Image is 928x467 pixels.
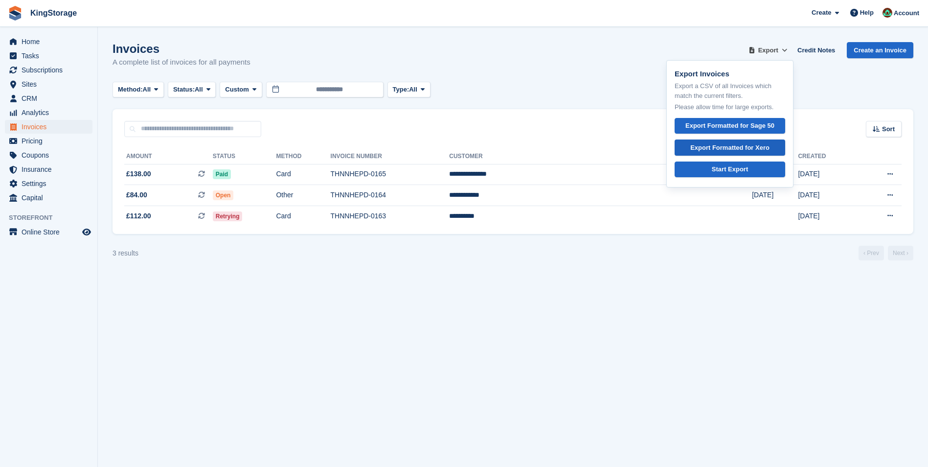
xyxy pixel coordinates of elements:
a: Preview store [81,226,92,238]
span: Coupons [22,148,80,162]
span: All [195,85,203,94]
span: Custom [225,85,249,94]
span: Open [213,190,234,200]
th: Created [798,149,858,164]
td: [DATE] [798,164,858,185]
td: [DATE] [798,206,858,226]
td: THNNHEPD-0163 [331,206,450,226]
button: Export [747,42,790,58]
a: KingStorage [26,5,81,21]
td: [DATE] [798,185,858,206]
img: stora-icon-8386f47178a22dfd0bd8f6a31ec36ba5ce8667c1dd55bd0f319d3a0aa187defe.svg [8,6,23,21]
span: Pricing [22,134,80,148]
span: £138.00 [126,169,151,179]
a: Credit Notes [793,42,839,58]
span: Subscriptions [22,63,80,77]
span: Analytics [22,106,80,119]
a: menu [5,77,92,91]
button: Custom [220,82,262,98]
span: Export [758,46,778,55]
a: Export Formatted for Sage 50 [675,118,785,134]
span: Storefront [9,213,97,223]
td: Other [276,185,330,206]
p: A complete list of invoices for all payments [113,57,250,68]
a: menu [5,177,92,190]
span: CRM [22,92,80,105]
div: Start Export [712,164,748,174]
a: Next [888,246,913,260]
span: Method: [118,85,143,94]
a: menu [5,92,92,105]
a: Create an Invoice [847,42,913,58]
span: Capital [22,191,80,205]
nav: Page [857,246,915,260]
span: Account [894,8,919,18]
th: Customer [449,149,752,164]
a: menu [5,191,92,205]
th: Status [213,149,276,164]
a: menu [5,63,92,77]
span: All [143,85,151,94]
a: Previous [859,246,884,260]
td: Card [276,164,330,185]
a: Start Export [675,162,785,178]
span: Tasks [22,49,80,63]
a: menu [5,163,92,176]
span: Type: [393,85,409,94]
a: menu [5,120,92,134]
span: £84.00 [126,190,147,200]
div: Export Formatted for Xero [690,143,770,153]
a: menu [5,49,92,63]
td: THNNHEPD-0165 [331,164,450,185]
a: menu [5,148,92,162]
span: Home [22,35,80,48]
a: menu [5,225,92,239]
td: Card [276,206,330,226]
th: Invoice Number [331,149,450,164]
p: Export Invoices [675,69,785,80]
span: Retrying [213,211,243,221]
img: John King [883,8,892,18]
h1: Invoices [113,42,250,55]
span: Help [860,8,874,18]
span: Sites [22,77,80,91]
td: THNNHEPD-0164 [331,185,450,206]
div: 3 results [113,248,138,258]
span: Sort [882,124,895,134]
span: Invoices [22,120,80,134]
span: Settings [22,177,80,190]
button: Status: All [168,82,216,98]
span: All [409,85,417,94]
a: menu [5,106,92,119]
span: £112.00 [126,211,151,221]
th: Amount [124,149,213,164]
button: Method: All [113,82,164,98]
td: [DATE] [752,185,798,206]
p: Please allow time for large exports. [675,102,785,112]
span: Insurance [22,163,80,176]
div: Export Formatted for Sage 50 [685,121,774,131]
span: Online Store [22,225,80,239]
button: Type: All [387,82,430,98]
a: Export Formatted for Xero [675,140,785,156]
a: menu [5,35,92,48]
span: Status: [173,85,195,94]
th: Method [276,149,330,164]
span: Create [812,8,831,18]
a: menu [5,134,92,148]
span: Paid [213,169,231,179]
p: Export a CSV of all Invoices which match the current filters. [675,81,785,100]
